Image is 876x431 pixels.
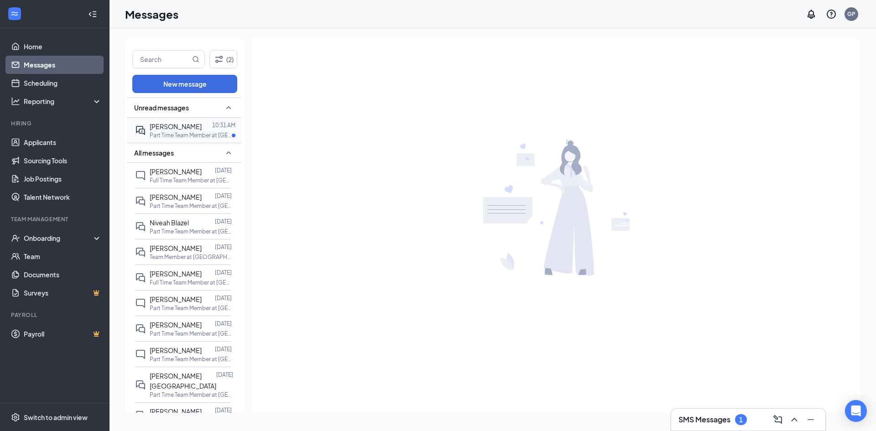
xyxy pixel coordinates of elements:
p: [DATE] [215,320,232,327]
p: [DATE] [215,243,232,251]
p: Part Time Team Member at [GEOGRAPHIC_DATA][PERSON_NAME] of [PERSON_NAME][GEOGRAPHIC_DATA] [150,202,232,210]
span: [PERSON_NAME] [150,407,202,415]
svg: DoubleChat [135,410,146,421]
p: Part Time Team Member at [GEOGRAPHIC_DATA][PERSON_NAME] of [PERSON_NAME][GEOGRAPHIC_DATA] [150,131,232,139]
p: Part Time Team Member at [GEOGRAPHIC_DATA][PERSON_NAME] of [PERSON_NAME][GEOGRAPHIC_DATA] [150,304,232,312]
span: All messages [134,148,174,157]
p: [DATE] [216,371,233,379]
a: SurveysCrown [24,284,102,302]
svg: UserCheck [11,234,20,243]
h3: SMS Messages [678,415,730,425]
p: 10:31 AM [212,121,235,129]
span: [PERSON_NAME] [150,321,202,329]
span: [PERSON_NAME] [150,346,202,354]
input: Search [133,51,190,68]
a: PayrollCrown [24,325,102,343]
p: Full Time Team Member at [GEOGRAPHIC_DATA][PERSON_NAME] of [PERSON_NAME][GEOGRAPHIC_DATA] [150,279,232,286]
a: Sourcing Tools [24,151,102,170]
p: [DATE] [215,192,232,200]
span: [PERSON_NAME] [150,122,202,130]
span: Unread messages [134,103,189,112]
svg: DoubleChat [135,272,146,283]
span: [PERSON_NAME] [150,193,202,201]
div: Payroll [11,311,100,319]
a: Team [24,247,102,265]
span: [PERSON_NAME][GEOGRAPHIC_DATA] [150,372,216,390]
svg: MagnifyingGlass [192,56,199,63]
svg: Collapse [88,10,97,19]
a: Job Postings [24,170,102,188]
p: Team Member at [GEOGRAPHIC_DATA][PERSON_NAME] of [PERSON_NAME][GEOGRAPHIC_DATA] [150,253,232,261]
div: Hiring [11,119,100,127]
svg: Notifications [806,9,817,20]
span: [PERSON_NAME] [150,295,202,303]
div: Reporting [24,97,102,106]
svg: Minimize [805,414,816,425]
span: [PERSON_NAME] [150,244,202,252]
svg: DoubleChat [135,196,146,207]
button: Filter (2) [209,50,237,68]
p: [DATE] [215,166,232,174]
h1: Messages [125,6,178,22]
p: [DATE] [215,345,232,353]
svg: DoubleChat [135,247,146,258]
div: 1 [739,416,743,424]
svg: Filter [214,54,224,65]
svg: ComposeMessage [772,414,783,425]
svg: DoubleChat [135,379,146,390]
svg: Settings [11,413,20,422]
p: Part Time Team Member at [GEOGRAPHIC_DATA][PERSON_NAME] of [PERSON_NAME][GEOGRAPHIC_DATA] [150,391,232,399]
span: [PERSON_NAME] [150,270,202,278]
p: Part Time Team Member at [GEOGRAPHIC_DATA][PERSON_NAME] of [PERSON_NAME][GEOGRAPHIC_DATA] [150,355,232,363]
button: Minimize [803,412,818,427]
svg: QuestionInfo [826,9,837,20]
svg: ChatInactive [135,298,146,309]
a: Applicants [24,133,102,151]
span: [PERSON_NAME] [150,167,202,176]
svg: Analysis [11,97,20,106]
button: ChevronUp [787,412,802,427]
div: Team Management [11,215,100,223]
a: Home [24,37,102,56]
svg: DoubleChat [135,221,146,232]
span: Niveah Blazel [150,218,189,227]
p: [DATE] [215,406,232,414]
p: [DATE] [215,269,232,276]
p: [DATE] [215,218,232,225]
p: Full Time Team Member at [GEOGRAPHIC_DATA][PERSON_NAME] of [PERSON_NAME][GEOGRAPHIC_DATA] [150,177,232,184]
div: Onboarding [24,234,94,243]
p: Part Time Team Member at [GEOGRAPHIC_DATA][PERSON_NAME] of [PERSON_NAME][GEOGRAPHIC_DATA] [150,330,232,338]
p: [DATE] [215,294,232,302]
svg: ActiveDoubleChat [135,125,146,136]
p: Part Time Team Member at [GEOGRAPHIC_DATA][PERSON_NAME] of [PERSON_NAME][GEOGRAPHIC_DATA] [150,228,232,235]
div: Switch to admin view [24,413,88,422]
svg: SmallChevronUp [223,147,234,158]
a: Messages [24,56,102,74]
svg: ChatInactive [135,170,146,181]
button: ComposeMessage [771,412,785,427]
svg: WorkstreamLogo [10,9,19,18]
svg: DoubleChat [135,323,146,334]
svg: SmallChevronUp [223,102,234,113]
button: New message [132,75,237,93]
div: Open Intercom Messenger [845,400,867,422]
a: Scheduling [24,74,102,92]
svg: ChevronUp [789,414,800,425]
svg: ChatInactive [135,349,146,360]
div: GP [847,10,855,18]
a: Talent Network [24,188,102,206]
a: Documents [24,265,102,284]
